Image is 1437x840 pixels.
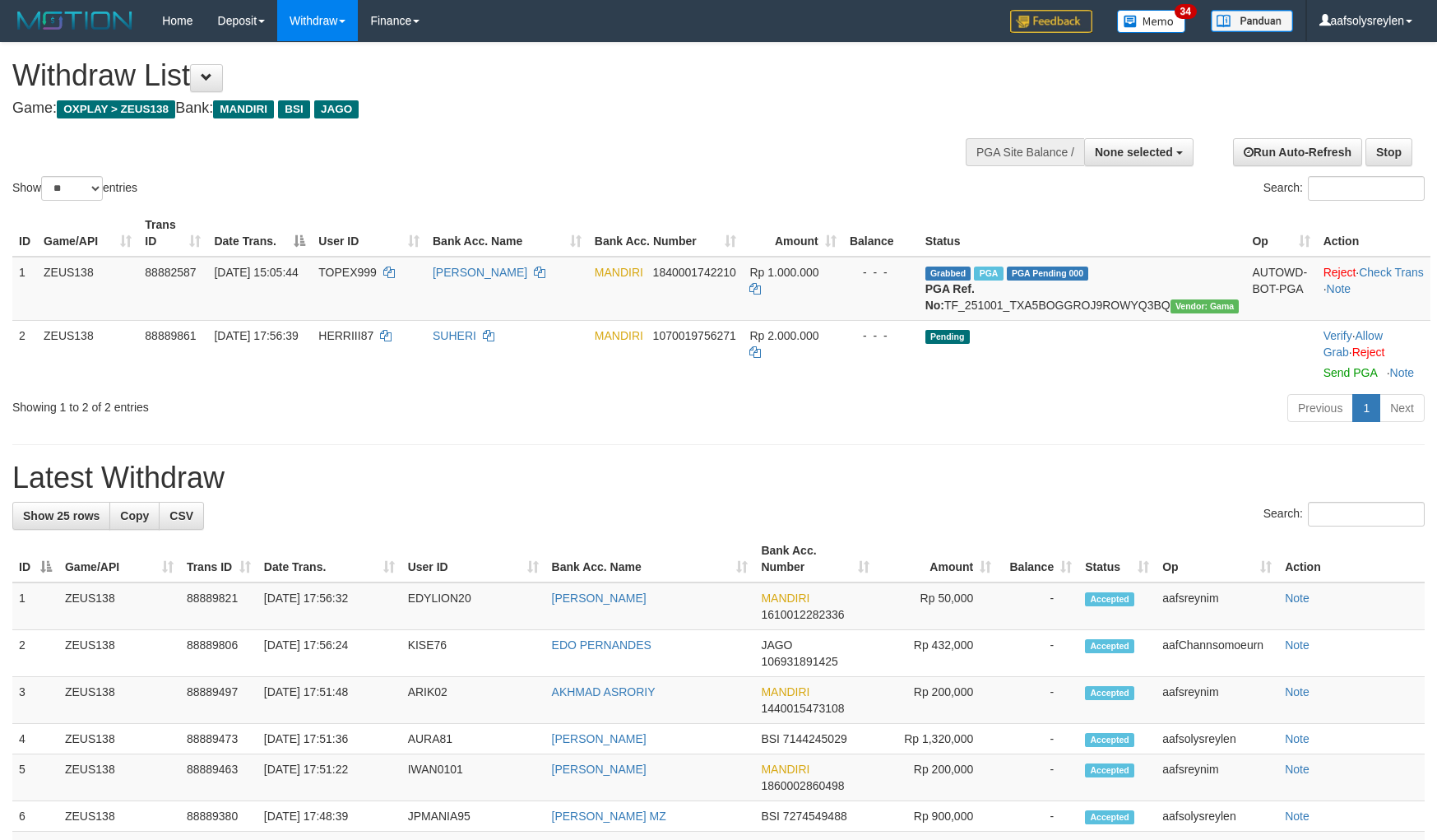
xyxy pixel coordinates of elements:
[749,329,818,342] span: Rp 2.000.000
[257,582,401,630] td: [DATE] 17:56:32
[318,329,373,342] span: HERRIII87
[754,536,876,582] th: Bank Acc. Number: activate to sort column ascending
[401,754,545,801] td: IWAN0101
[876,754,998,801] td: Rp 200,000
[257,754,401,801] td: [DATE] 17:51:22
[1156,677,1278,724] td: aafsreynim
[180,677,257,724] td: 88889497
[1285,685,1310,698] a: Note
[433,266,527,279] a: [PERSON_NAME]
[426,210,588,257] th: Bank Acc. Name: activate to sort column ascending
[401,630,545,677] td: KISE76
[37,320,138,388] td: ZEUS138
[552,592,647,605] a: [PERSON_NAME]
[1156,801,1278,832] td: aafsolysreylen
[159,502,204,530] a: CSV
[12,257,37,321] td: 1
[1263,502,1425,527] label: Search:
[1352,394,1380,422] a: 1
[257,801,401,832] td: [DATE] 17:48:39
[58,536,180,582] th: Game/API: activate to sort column ascending
[180,630,257,677] td: 88889806
[1085,733,1134,747] span: Accepted
[783,810,847,823] span: Copy 7274549488 to clipboard
[180,801,257,832] td: 88889380
[312,210,426,257] th: User ID: activate to sort column ascending
[1245,210,1316,257] th: Op: activate to sort column ascending
[257,677,401,724] td: [DATE] 17:51:48
[138,210,207,257] th: Trans ID: activate to sort column ascending
[401,801,545,832] td: JPMANIA95
[1085,639,1134,653] span: Accepted
[257,536,401,582] th: Date Trans.: activate to sort column ascending
[12,801,58,832] td: 6
[213,100,274,118] span: MANDIRI
[761,779,844,792] span: Copy 1860002860498 to clipboard
[1156,754,1278,801] td: aafsreynim
[180,582,257,630] td: 88889821
[214,329,298,342] span: [DATE] 17:56:39
[401,677,545,724] td: ARIK02
[653,329,736,342] span: Copy 1070019756271 to clipboard
[58,582,180,630] td: ZEUS138
[145,266,196,279] span: 88882587
[1285,810,1310,823] a: Note
[761,655,837,668] span: Copy 106931891425 to clipboard
[401,724,545,754] td: AURA81
[1287,394,1353,422] a: Previous
[1285,732,1310,745] a: Note
[1323,329,1352,342] a: Verify
[1078,536,1156,582] th: Status: activate to sort column ascending
[1327,282,1351,295] a: Note
[919,210,1246,257] th: Status
[12,176,137,201] label: Show entries
[761,810,780,823] span: BSI
[850,327,912,344] div: - - -
[761,702,844,715] span: Copy 1440015473108 to clipboard
[1156,536,1278,582] th: Op: activate to sort column ascending
[552,732,647,745] a: [PERSON_NAME]
[1379,394,1425,422] a: Next
[58,724,180,754] td: ZEUS138
[876,536,998,582] th: Amount: activate to sort column ascending
[1278,536,1425,582] th: Action
[12,502,110,530] a: Show 25 rows
[1323,266,1356,279] a: Reject
[1007,267,1089,281] span: PGA Pending
[761,732,780,745] span: BSI
[761,763,809,776] span: MANDIRI
[180,754,257,801] td: 88889463
[552,763,647,776] a: [PERSON_NAME]
[12,210,37,257] th: ID
[1365,138,1412,166] a: Stop
[876,582,998,630] td: Rp 50,000
[761,592,809,605] span: MANDIRI
[37,210,138,257] th: Game/API: activate to sort column ascending
[433,329,476,342] a: SUHERI
[1323,329,1383,359] a: Allow Grab
[552,810,666,823] a: [PERSON_NAME] MZ
[1170,299,1240,313] span: Vendor URL: https://trx31.1velocity.biz
[876,801,998,832] td: Rp 900,000
[552,638,651,652] a: EDO PERNANDES
[552,685,656,698] a: AKHMAD ASRORIY
[595,266,643,279] span: MANDIRI
[1085,592,1134,606] span: Accepted
[749,266,818,279] span: Rp 1.000.000
[761,685,809,698] span: MANDIRI
[843,210,919,257] th: Balance
[1095,146,1173,159] span: None selected
[12,582,58,630] td: 1
[23,509,100,522] span: Show 25 rows
[278,100,310,118] span: BSI
[401,582,545,630] td: EDYLION20
[1263,176,1425,201] label: Search:
[998,677,1078,724] td: -
[595,329,643,342] span: MANDIRI
[761,608,844,621] span: Copy 1610012282336 to clipboard
[966,138,1084,166] div: PGA Site Balance /
[588,210,744,257] th: Bank Acc. Number: activate to sort column ascending
[998,801,1078,832] td: -
[1285,592,1310,605] a: Note
[1323,329,1383,359] span: ·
